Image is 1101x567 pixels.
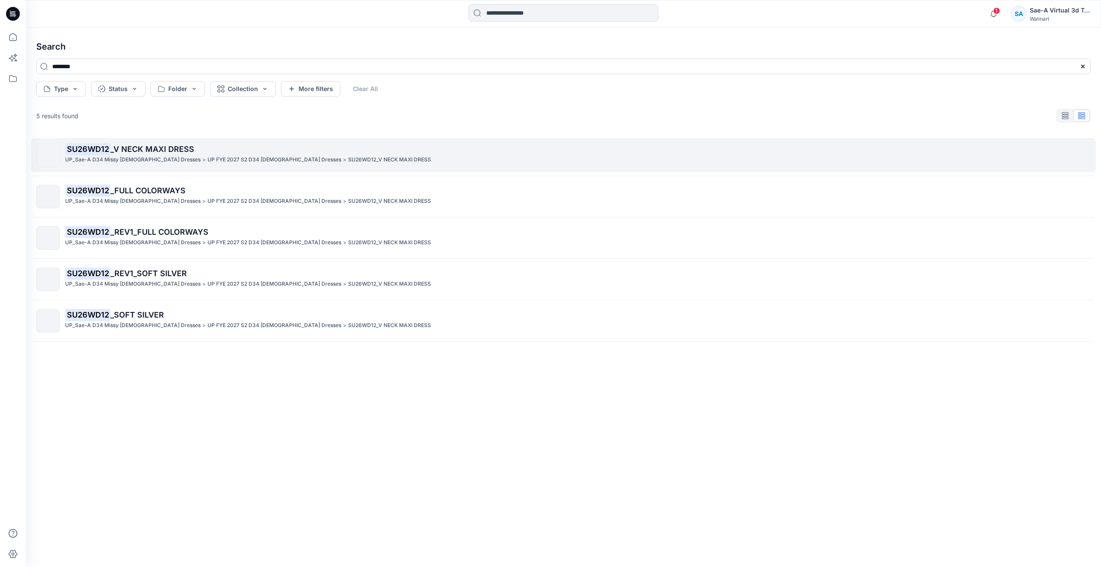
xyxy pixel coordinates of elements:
[208,280,341,289] p: UP FYE 2027 S2 D34 Ladies Dresses
[65,267,110,279] mark: SU26WD12
[348,155,431,164] p: SU26WD12_V NECK MAXI DRESS
[29,35,1098,59] h4: Search
[202,155,206,164] p: >
[202,280,206,289] p: >
[65,238,201,247] p: UP_Sae-A D34 Missy Ladies Dresses
[151,81,205,97] button: Folder
[31,180,1096,214] a: SU26WD12_FULL COLORWAYSUP_Sae-A D34 Missy [DEMOGRAPHIC_DATA] Dresses>UP FYE 2027 S2 D34 [DEMOGRAP...
[31,138,1096,172] a: SU26WD12_V NECK MAXI DRESSUP_Sae-A D34 Missy [DEMOGRAPHIC_DATA] Dresses>UP FYE 2027 S2 D34 [DEMOG...
[281,81,340,97] button: More filters
[348,280,431,289] p: SU26WD12_V NECK MAXI DRESS
[110,227,208,236] span: _REV1_FULL COLORWAYS
[348,238,431,247] p: SU26WD12_V NECK MAXI DRESS
[110,269,187,278] span: _REV1_SOFT SILVER
[1011,6,1026,22] div: SA
[202,197,206,206] p: >
[208,197,341,206] p: UP FYE 2027 S2 D34 Ladies Dresses
[65,197,201,206] p: UP_Sae-A D34 Missy Ladies Dresses
[208,155,341,164] p: UP FYE 2027 S2 D34 Ladies Dresses
[110,145,194,154] span: _V NECK MAXI DRESS
[65,226,110,238] mark: SU26WD12
[210,81,276,97] button: Collection
[1030,16,1090,22] div: Walmart
[31,304,1096,338] a: SU26WD12_SOFT SILVERUP_Sae-A D34 Missy [DEMOGRAPHIC_DATA] Dresses>UP FYE 2027 S2 D34 [DEMOGRAPHIC...
[348,321,431,330] p: SU26WD12_V NECK MAXI DRESS
[65,309,110,321] mark: SU26WD12
[208,321,341,330] p: UP FYE 2027 S2 D34 Ladies Dresses
[343,238,346,247] p: >
[31,262,1096,296] a: SU26WD12_REV1_SOFT SILVERUP_Sae-A D34 Missy [DEMOGRAPHIC_DATA] Dresses>UP FYE 2027 S2 D34 [DEMOGR...
[36,81,86,97] button: Type
[110,186,186,195] span: _FULL COLORWAYS
[65,184,110,196] mark: SU26WD12
[91,81,145,97] button: Status
[202,238,206,247] p: >
[1030,5,1090,16] div: Sae-A Virtual 3d Team
[343,155,346,164] p: >
[65,321,201,330] p: UP_Sae-A D34 Missy Ladies Dresses
[110,310,164,319] span: _SOFT SILVER
[343,197,346,206] p: >
[343,280,346,289] p: >
[31,221,1096,255] a: SU26WD12_REV1_FULL COLORWAYSUP_Sae-A D34 Missy [DEMOGRAPHIC_DATA] Dresses>UP FYE 2027 S2 D34 [DEM...
[343,321,346,330] p: >
[208,238,341,247] p: UP FYE 2027 S2 D34 Ladies Dresses
[36,111,79,120] p: 5 results found
[65,280,201,289] p: UP_Sae-A D34 Missy Ladies Dresses
[65,143,110,155] mark: SU26WD12
[348,197,431,206] p: SU26WD12_V NECK MAXI DRESS
[202,321,206,330] p: >
[65,155,201,164] p: UP_Sae-A D34 Missy Ladies Dresses
[993,7,1000,14] span: 1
